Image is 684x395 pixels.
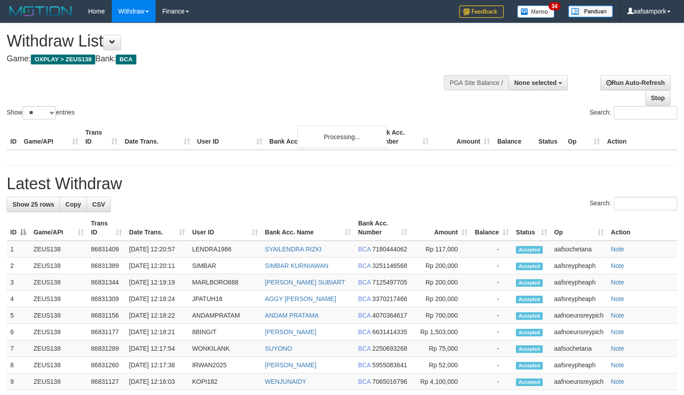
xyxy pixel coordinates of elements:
span: Copy 7065016796 to clipboard [372,378,407,385]
input: Search: [614,106,677,119]
a: Note [611,328,625,336]
td: [DATE] 12:18:24 [126,291,189,307]
a: Note [611,361,625,369]
span: Copy 4070364617 to clipboard [372,312,407,319]
th: Status: activate to sort column ascending [512,215,551,241]
h1: Withdraw List [7,32,447,50]
img: panduan.png [568,5,613,17]
span: Copy 6631414335 to clipboard [372,328,407,336]
td: [DATE] 12:20:11 [126,258,189,274]
td: ZEUS138 [30,340,88,357]
th: Game/API [20,124,82,150]
span: Accepted [516,246,543,254]
td: aafsreypheaph [551,274,608,291]
td: KOPI182 [189,374,262,390]
td: JPATUH16 [189,291,262,307]
td: ZEUS138 [30,274,88,291]
th: Op [564,124,604,150]
label: Show entries [7,106,75,119]
span: BCA [358,345,371,352]
td: 86831344 [88,274,126,291]
td: 86831289 [88,340,126,357]
a: CSV [86,197,111,212]
td: 6 [7,324,30,340]
th: Amount [432,124,494,150]
td: Rp 4,100,000 [411,374,471,390]
span: 34 [549,2,561,10]
span: Accepted [516,329,543,336]
th: Op: activate to sort column ascending [551,215,608,241]
td: ANDAMPRATAM [189,307,262,324]
td: [DATE] 12:18:22 [126,307,189,324]
th: User ID [194,124,266,150]
span: Accepted [516,345,543,353]
a: Note [611,345,625,352]
div: Processing... [297,126,387,148]
th: Amount: activate to sort column ascending [411,215,471,241]
span: BCA [358,312,371,319]
td: - [471,340,512,357]
td: Rp 1,503,000 [411,324,471,340]
td: SIMBAR [189,258,262,274]
span: Copy 7125497705 to clipboard [372,279,407,286]
td: Rp 200,000 [411,258,471,274]
span: BCA [358,279,371,286]
th: ID: activate to sort column descending [7,215,30,241]
th: Date Trans. [121,124,194,150]
td: Rp 200,000 [411,274,471,291]
th: User ID: activate to sort column ascending [189,215,262,241]
td: [DATE] 12:16:03 [126,374,189,390]
td: aafnoeunsreypich [551,307,608,324]
td: ZEUS138 [30,258,88,274]
td: IRWAN2025 [189,357,262,374]
span: BCA [358,361,371,369]
th: Bank Acc. Name [266,124,372,150]
span: Copy 2250693268 to clipboard [372,345,407,352]
td: - [471,324,512,340]
button: None selected [508,75,568,90]
td: 1 [7,241,30,258]
td: [DATE] 12:17:38 [126,357,189,374]
td: ZEUS138 [30,307,88,324]
th: Status [535,124,564,150]
td: 8 [7,357,30,374]
td: 86831156 [88,307,126,324]
th: Game/API: activate to sort column ascending [30,215,88,241]
span: Copy 5955083641 to clipboard [372,361,407,369]
input: Search: [614,197,677,210]
label: Search: [590,197,677,210]
th: Action [604,124,677,150]
td: - [471,291,512,307]
td: 7 [7,340,30,357]
a: SIMBAR KURNIAWAN [265,262,329,269]
td: 86831409 [88,241,126,258]
a: Note [611,246,625,253]
td: [DATE] 12:19:19 [126,274,189,291]
td: 9 [7,374,30,390]
td: 86831309 [88,291,126,307]
span: BCA [116,55,136,64]
td: aafsreypheaph [551,291,608,307]
span: Accepted [516,296,543,303]
td: [DATE] 12:18:21 [126,324,189,340]
a: [PERSON_NAME] [265,361,317,369]
img: Feedback.jpg [459,5,504,18]
td: 86831177 [88,324,126,340]
th: Balance: activate to sort column ascending [471,215,512,241]
td: Rp 200,000 [411,291,471,307]
a: Copy [59,197,87,212]
td: Rp 52,000 [411,357,471,374]
span: Accepted [516,263,543,270]
span: BCA [358,246,371,253]
span: Accepted [516,362,543,370]
td: 3 [7,274,30,291]
span: BCA [358,378,371,385]
img: MOTION_logo.png [7,4,75,18]
td: Rp 117,000 [411,241,471,258]
th: Bank Acc. Number [371,124,432,150]
td: Rp 700,000 [411,307,471,324]
a: [PERSON_NAME] SUBIART [265,279,345,286]
span: BCA [358,328,371,336]
span: Copy 7180444062 to clipboard [372,246,407,253]
td: ZEUS138 [30,324,88,340]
